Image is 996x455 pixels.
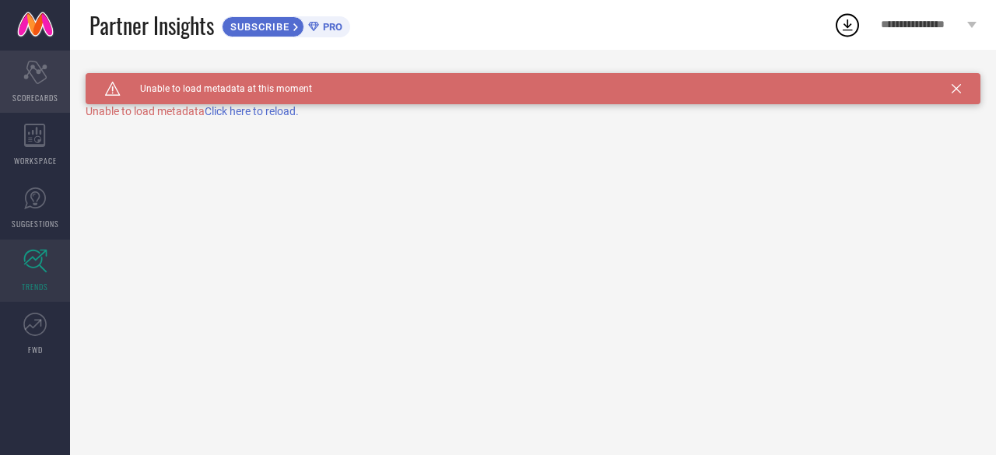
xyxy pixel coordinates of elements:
[28,344,43,355] span: FWD
[86,105,980,117] div: Unable to load metadata
[833,11,861,39] div: Open download list
[22,281,48,292] span: TRENDS
[205,105,299,117] span: Click here to reload.
[89,9,214,41] span: Partner Insights
[223,21,293,33] span: SUBSCRIBE
[14,155,57,166] span: WORKSPACE
[121,83,312,94] span: Unable to load metadata at this moment
[12,92,58,103] span: SCORECARDS
[319,21,342,33] span: PRO
[222,12,350,37] a: SUBSCRIBEPRO
[12,218,59,229] span: SUGGESTIONS
[86,73,132,86] h1: TRENDS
